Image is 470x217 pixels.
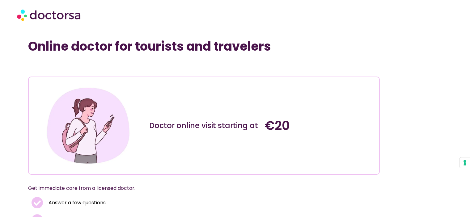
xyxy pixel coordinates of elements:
[31,63,124,70] iframe: Customer reviews powered by Trustpilot
[265,118,375,133] h4: €20
[459,157,470,168] button: Your consent preferences for tracking technologies
[149,121,259,131] div: Doctor online visit starting at
[47,198,106,207] span: Answer a few questions
[28,39,380,54] h1: Online doctor for tourists and travelers
[28,184,365,193] p: Get immediate care from a licensed doctor.
[44,82,132,169] img: Illustration depicting a young woman in a casual outfit, engaged with her smartphone. She has a p...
